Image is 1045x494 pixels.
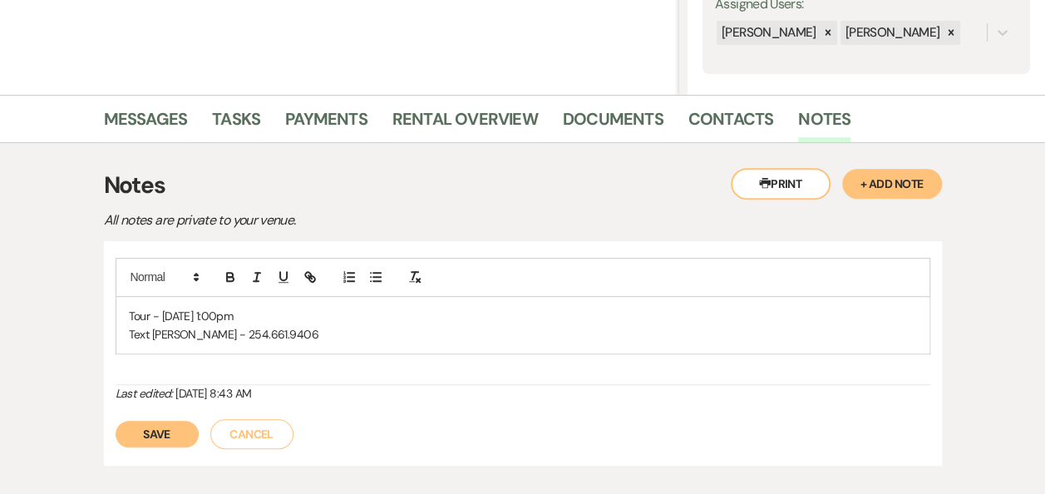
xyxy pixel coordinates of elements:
a: Contacts [688,106,774,142]
button: Print [731,168,831,200]
p: All notes are private to your venue. [104,210,686,231]
button: Cancel [210,419,293,449]
p: Text [PERSON_NAME] - 254.661.9406 [129,325,917,343]
a: Payments [285,106,367,142]
p: Tour - [DATE] 1:00pm [129,307,917,325]
div: [PERSON_NAME] [717,21,819,45]
i: Last edited: [116,386,173,401]
a: Tasks [212,106,260,142]
a: Rental Overview [392,106,538,142]
a: Messages [104,106,188,142]
div: [DATE] 8:43 AM [116,385,930,403]
div: [PERSON_NAME] [840,21,943,45]
a: Documents [563,106,663,142]
button: Save [116,421,199,447]
h3: Notes [104,168,942,203]
button: + Add Note [842,169,942,199]
a: Notes [798,106,850,142]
